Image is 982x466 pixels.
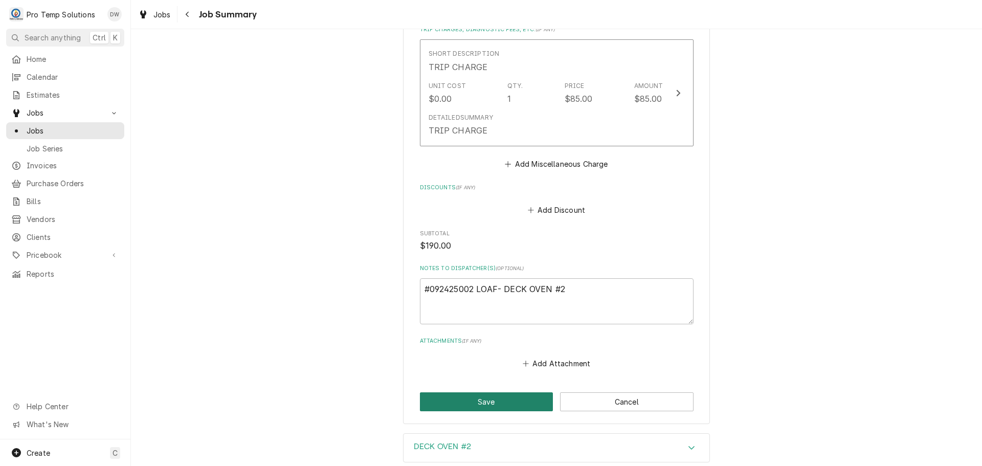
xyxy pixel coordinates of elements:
[134,6,175,23] a: Jobs
[6,69,124,85] a: Calendar
[420,337,694,345] label: Attachments
[27,160,119,171] span: Invoices
[420,26,694,171] div: Trip Charges, Diagnostic Fees, etc.
[113,32,118,43] span: K
[420,184,694,192] label: Discounts
[27,401,118,412] span: Help Center
[420,264,694,273] label: Notes to Dispatcher(s)
[634,81,663,91] div: Amount
[107,7,122,21] div: DW
[27,125,119,136] span: Jobs
[503,157,610,171] button: Add Miscellaneous Charge
[565,93,593,105] div: $85.00
[6,193,124,210] a: Bills
[6,175,124,192] a: Purchase Orders
[6,211,124,228] a: Vendors
[27,90,119,100] span: Estimates
[535,27,555,32] span: ( if any )
[153,9,171,20] span: Jobs
[429,93,452,105] div: $0.00
[420,337,694,371] div: Attachments
[6,51,124,68] a: Home
[420,26,694,34] label: Trip Charges, Diagnostic Fees, etc.
[6,29,124,47] button: Search anythingCtrlK
[9,7,24,21] div: Pro Temp Solutions's Avatar
[429,49,500,58] div: Short Description
[9,7,24,21] div: P
[27,214,119,225] span: Vendors
[634,93,662,105] div: $85.00
[420,241,452,251] span: $190.00
[27,143,119,154] span: Job Series
[27,449,50,457] span: Create
[25,32,81,43] span: Search anything
[27,178,119,189] span: Purchase Orders
[107,7,122,21] div: Dana Williams's Avatar
[420,392,694,411] div: Button Group Row
[196,8,257,21] span: Job Summary
[27,196,119,207] span: Bills
[420,264,694,324] div: Notes to Dispatcher(s)
[404,434,709,462] div: Accordion Header
[403,433,710,463] div: DECK OVEN #2
[27,9,95,20] div: Pro Temp Solutions
[429,81,466,91] div: Unit Cost
[526,203,587,217] button: Add Discount
[27,54,119,64] span: Home
[420,278,694,324] textarea: #092425002 LOAF- DECK OVEN #2
[6,416,124,433] a: Go to What's New
[27,72,119,82] span: Calendar
[6,122,124,139] a: Jobs
[6,86,124,103] a: Estimates
[404,434,709,462] button: Accordion Details Expand Trigger
[456,185,475,190] span: ( if any )
[507,93,511,105] div: 1
[420,240,694,252] span: Subtotal
[420,184,694,217] div: Discounts
[6,229,124,246] a: Clients
[6,157,124,174] a: Invoices
[521,357,592,371] button: Add Attachment
[27,419,118,430] span: What's New
[420,39,694,146] button: Update Line Item
[6,398,124,415] a: Go to Help Center
[6,140,124,157] a: Job Series
[27,107,104,118] span: Jobs
[565,81,585,91] div: Price
[27,250,104,260] span: Pricebook
[6,247,124,263] a: Go to Pricebook
[429,124,488,137] div: TRIP CHARGE
[462,338,481,344] span: ( if any )
[27,232,119,242] span: Clients
[420,230,694,238] span: Subtotal
[420,392,553,411] button: Save
[496,265,524,271] span: ( optional )
[429,113,493,122] div: Detailed Summary
[93,32,106,43] span: Ctrl
[420,230,694,252] div: Subtotal
[420,392,694,411] div: Button Group
[507,81,523,91] div: Qty.
[180,6,196,23] button: Navigate back
[113,448,118,458] span: C
[429,61,488,73] div: TRIP CHARGE
[560,392,694,411] button: Cancel
[414,442,471,452] h3: DECK OVEN #2
[6,104,124,121] a: Go to Jobs
[27,269,119,279] span: Reports
[6,265,124,282] a: Reports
